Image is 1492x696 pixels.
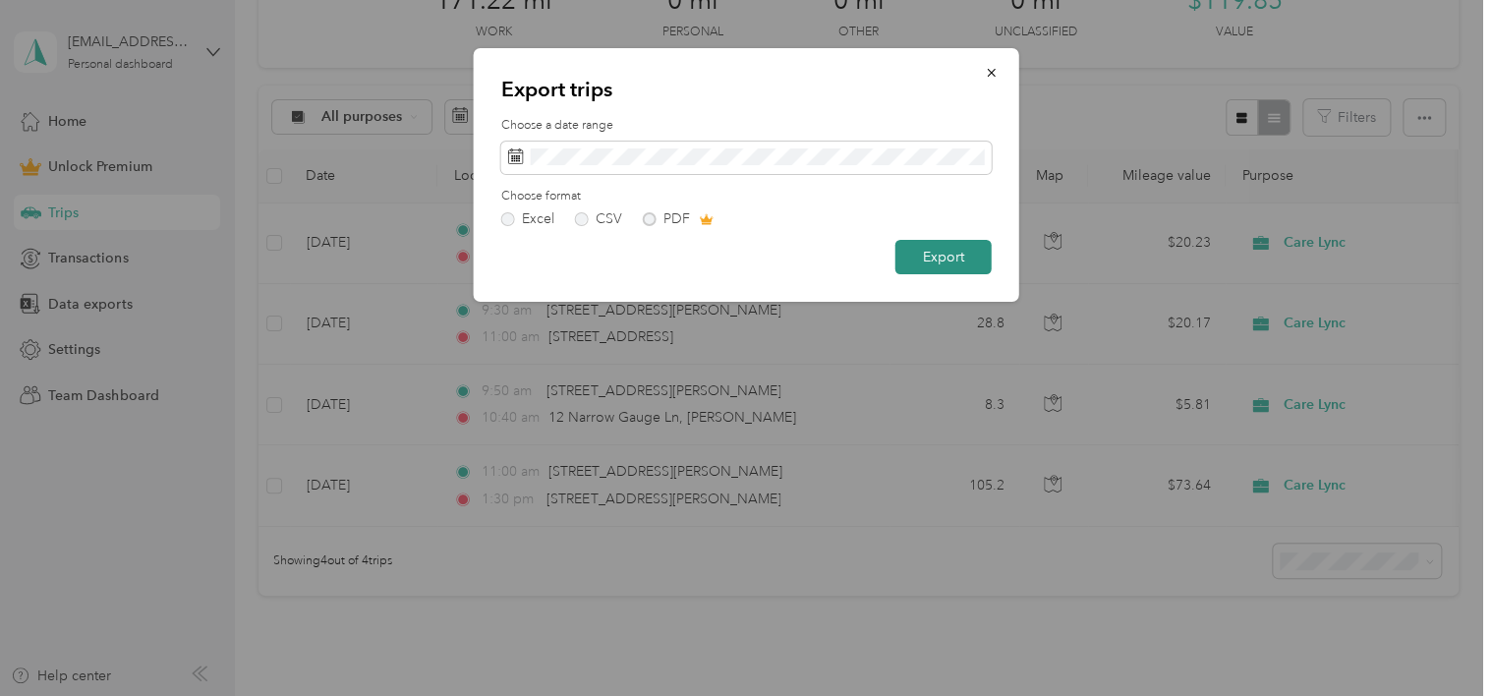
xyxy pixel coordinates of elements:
label: Choose a date range [501,117,992,135]
iframe: Everlance-gr Chat Button Frame [1382,586,1492,696]
div: CSV [596,212,622,226]
label: Choose format [501,188,992,205]
div: Excel [522,212,554,226]
p: Export trips [501,76,992,103]
button: Export [895,240,992,274]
